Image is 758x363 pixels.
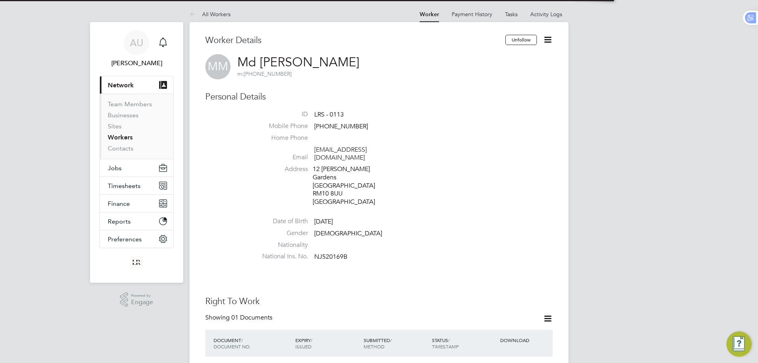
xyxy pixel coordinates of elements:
[362,333,430,354] div: SUBMITTED
[90,22,183,283] nav: Main navigation
[253,252,308,261] label: National Ins. No.
[100,76,173,94] button: Network
[390,337,392,343] span: /
[108,164,122,172] span: Jobs
[131,292,153,299] span: Powered by
[205,314,274,322] div: Showing
[311,337,312,343] span: /
[205,91,553,103] h3: Personal Details
[100,230,173,248] button: Preferences
[205,35,505,46] h3: Worker Details
[100,177,173,194] button: Timesheets
[100,195,173,212] button: Finance
[108,218,131,225] span: Reports
[253,110,308,118] label: ID
[726,331,752,357] button: Engage Resource Center
[100,159,173,177] button: Jobs
[313,165,388,206] div: 12 [PERSON_NAME] Gardens [GEOGRAPHIC_DATA] RM10 8UU [GEOGRAPHIC_DATA]
[448,337,450,343] span: /
[100,213,173,230] button: Reports
[314,218,333,226] span: [DATE]
[108,235,142,243] span: Preferences
[100,94,173,159] div: Network
[205,296,553,307] h3: Right To Work
[214,343,251,350] span: DOCUMENT NO.
[237,70,244,77] span: m:
[241,337,243,343] span: /
[364,343,385,350] span: METHOD
[505,11,518,18] a: Tasks
[253,153,308,162] label: Email
[505,35,537,45] button: Unfollow
[237,55,359,70] a: Md [PERSON_NAME]
[295,343,311,350] span: ISSUED
[120,292,154,307] a: Powered byEngage
[293,333,362,354] div: EXPIRY
[253,122,308,130] label: Mobile Phone
[108,122,122,130] a: Sites
[108,145,133,152] a: Contacts
[452,11,492,18] a: Payment History
[420,11,439,18] a: Worker
[231,314,272,322] span: 01 Documents
[253,241,308,249] label: Nationality
[99,256,174,269] a: Go to home page
[205,54,231,79] span: MM
[430,333,498,354] div: STATUS
[314,122,368,130] span: [PHONE_NUMBER]
[530,11,562,18] a: Activity Logs
[130,256,143,269] img: loyalreliance-logo-retina.png
[432,343,459,350] span: TIMESTAMP
[253,165,308,173] label: Address
[108,111,139,119] a: Businesses
[99,30,174,68] a: AU[PERSON_NAME]
[108,100,152,108] a: Team Members
[253,229,308,237] label: Gender
[108,81,134,89] span: Network
[99,58,174,68] span: Azmat Ullah
[130,38,143,48] span: AU
[237,70,292,77] span: [PHONE_NUMBER]
[189,11,231,18] a: All Workers
[498,333,553,347] div: DOWNLOAD
[314,253,347,261] span: NJ520169B
[314,111,344,118] span: LRS - 0113
[131,299,153,306] span: Engage
[212,333,293,354] div: DOCUMENT
[253,217,308,226] label: Date of Birth
[108,200,130,207] span: Finance
[253,134,308,142] label: Home Phone
[108,182,141,190] span: Timesheets
[314,146,367,162] a: [EMAIL_ADDRESS][DOMAIN_NAME]
[108,134,133,141] a: Workers
[314,229,382,237] span: [DEMOGRAPHIC_DATA]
